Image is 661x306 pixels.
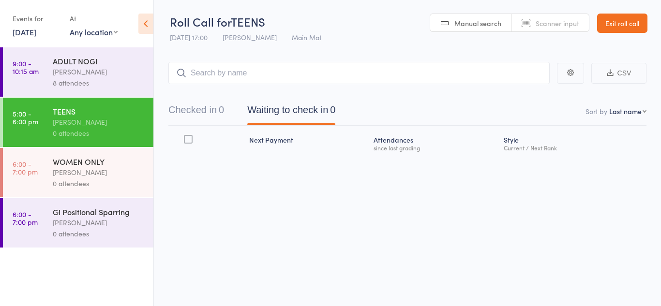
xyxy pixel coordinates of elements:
time: 5:00 - 6:00 pm [13,110,38,125]
div: [PERSON_NAME] [53,217,145,228]
time: 6:00 - 7:00 pm [13,160,38,175]
div: WOMEN ONLY [53,156,145,167]
div: Style [500,130,646,156]
div: 0 attendees [53,178,145,189]
div: [PERSON_NAME] [53,66,145,77]
div: 0 [219,104,224,115]
a: 6:00 -7:00 pmWOMEN ONLY[PERSON_NAME]0 attendees [3,148,153,197]
div: Next Payment [245,130,370,156]
span: [PERSON_NAME] [223,32,277,42]
input: Search by name [168,62,550,84]
div: 8 attendees [53,77,145,88]
a: Exit roll call [597,14,647,33]
span: [DATE] 17:00 [170,32,208,42]
div: Gi Positional Sparring [53,206,145,217]
div: [PERSON_NAME] [53,167,145,178]
span: Manual search [454,18,501,28]
button: Waiting to check in0 [247,100,335,125]
span: Roll Call for [170,14,231,29]
button: Checked in0 [168,100,224,125]
div: Atten­dances [370,130,500,156]
a: [DATE] [13,27,36,37]
div: 0 attendees [53,228,145,239]
div: Events for [13,11,60,27]
button: CSV [591,63,646,84]
div: [PERSON_NAME] [53,117,145,128]
div: Last name [609,106,642,116]
a: 5:00 -6:00 pmTEENS[PERSON_NAME]0 attendees [3,98,153,147]
div: Any location [70,27,118,37]
a: 9:00 -10:15 amADULT NOGI[PERSON_NAME]8 attendees [3,47,153,97]
div: Current / Next Rank [504,145,643,151]
label: Sort by [586,106,607,116]
a: 6:00 -7:00 pmGi Positional Sparring[PERSON_NAME]0 attendees [3,198,153,248]
div: 0 attendees [53,128,145,139]
time: 6:00 - 7:00 pm [13,210,38,226]
div: TEENS [53,106,145,117]
span: Scanner input [536,18,579,28]
span: TEENS [231,14,265,29]
div: since last grading [374,145,496,151]
div: ADULT NOGI [53,56,145,66]
span: Main Mat [292,32,321,42]
div: At [70,11,118,27]
time: 9:00 - 10:15 am [13,59,39,75]
div: 0 [330,104,335,115]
